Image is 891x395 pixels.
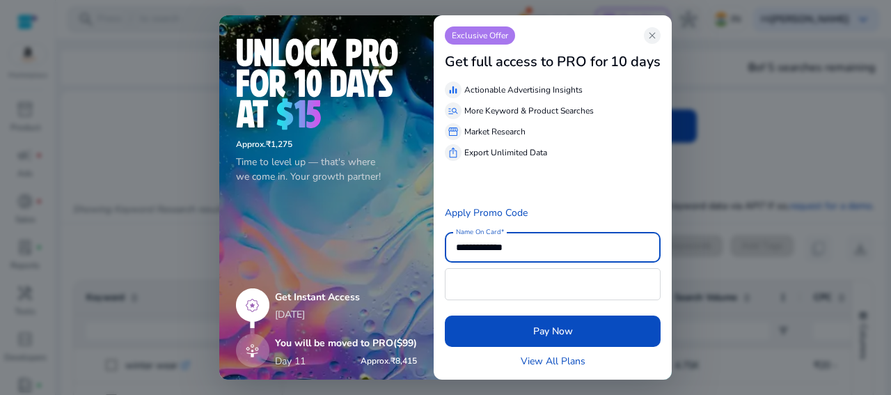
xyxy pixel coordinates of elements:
[452,270,653,298] iframe: Secure card payment input frame
[275,338,417,350] h5: You will be moved to PRO
[361,356,417,366] h6: ₹8,415
[445,26,515,45] p: Exclusive Offer
[445,54,608,70] h3: Get full access to PRO for
[361,355,391,366] span: Approx.
[393,336,417,350] span: ($99)
[445,206,528,219] a: Apply Promo Code
[464,125,526,138] p: Market Research
[236,139,266,150] span: Approx.
[464,146,547,159] p: Export Unlimited Data
[445,316,661,347] button: Pay Now
[236,139,417,149] h6: ₹1,275
[464,84,583,96] p: Actionable Advertising Insights
[448,84,459,95] span: equalizer
[448,105,459,116] span: manage_search
[533,324,573,339] span: Pay Now
[456,227,500,237] mat-label: Name On Card
[275,307,417,322] p: [DATE]
[464,104,594,117] p: More Keyword & Product Searches
[275,354,306,369] p: Day 11
[448,126,459,137] span: storefront
[647,30,658,41] span: close
[610,54,661,70] h3: 10 days
[448,147,459,158] span: ios_share
[521,354,585,369] a: View All Plans
[236,155,417,184] p: Time to level up — that's where we come in. Your growth partner!
[275,292,417,304] h5: Get Instant Access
